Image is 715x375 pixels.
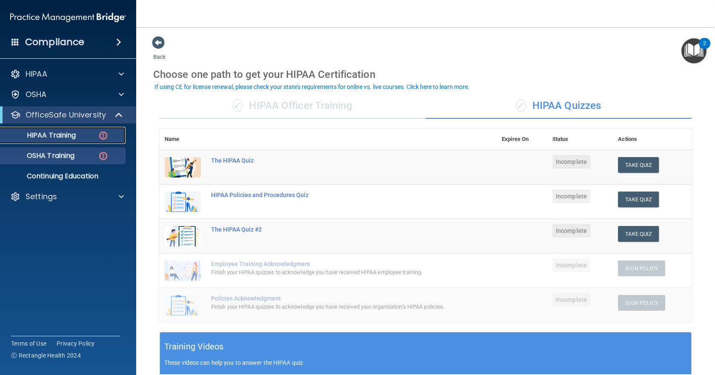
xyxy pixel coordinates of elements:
img: danger-circle.6113f641.png [98,130,109,141]
p: OSHA [26,89,47,100]
img: danger-circle.6113f641.png [98,151,109,161]
p: OfficeSafe University [26,110,106,120]
button: Open Resource Center, 2 new notifications [681,38,706,63]
button: Take Quiz [618,192,659,207]
div: Employee Training Acknowledgment [211,260,454,267]
th: Status [547,129,613,150]
button: Sign Policy [618,260,665,276]
div: HIPAA Policies and Procedures Quiz [211,192,454,198]
div: HIPAA Quizzes [426,93,692,119]
span: ✓ [233,99,242,112]
p: Continuing Education [6,172,122,180]
p: HIPAA Training [6,131,76,140]
div: If using CE for license renewal, please check your state's requirements for online vs. live cours... [154,84,469,90]
span: Incomplete [552,189,590,203]
p: OSHA Training [6,152,74,160]
span: Incomplete [552,293,590,306]
h5: Training Videos [164,339,224,354]
div: Finish your HIPAA quizzes to acknowledge you have received your organization’s HIPAA policies. [211,302,454,312]
span: Incomplete [552,224,590,238]
div: Finish your HIPAA quizzes to acknowledge you have received HIPAA employee training. [211,267,454,278]
th: Actions [613,129,692,150]
div: The HIPAA Quiz #2 [211,226,454,233]
a: Privacy Policy [57,339,95,348]
h4: Compliance [25,36,84,48]
a: Settings [10,192,124,202]
span: Incomplete [552,155,590,169]
div: The HIPAA Quiz [211,157,454,164]
button: Take Quiz [618,226,659,242]
a: Terms of Use [11,339,46,348]
span: Incomplete [552,258,590,272]
span: Ⓒ Rectangle Health 2024 [11,351,81,360]
div: Choose one path to get your HIPAA Certification [153,62,698,87]
a: Back [153,43,166,60]
span: ✓ [516,99,526,112]
th: Expires On [497,129,547,150]
a: HIPAA [10,69,124,79]
p: Settings [26,192,57,202]
div: HIPAA Officer Training [160,93,426,119]
p: HIPAA [26,69,47,79]
iframe: Drift Widget Chat Controller [568,315,705,349]
p: These videos can help you to answer the HIPAA quiz [164,359,687,366]
th: Name [160,129,206,150]
div: Policies Acknowledgment [211,295,454,302]
a: OSHA [10,89,124,100]
img: PMB logo [10,9,126,26]
button: Sign Policy [618,295,665,311]
a: OfficeSafe University [10,110,123,120]
button: Take Quiz [618,157,659,173]
button: If using CE for license renewal, please check your state's requirements for online vs. live cours... [153,83,471,91]
div: 2 [703,43,706,54]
